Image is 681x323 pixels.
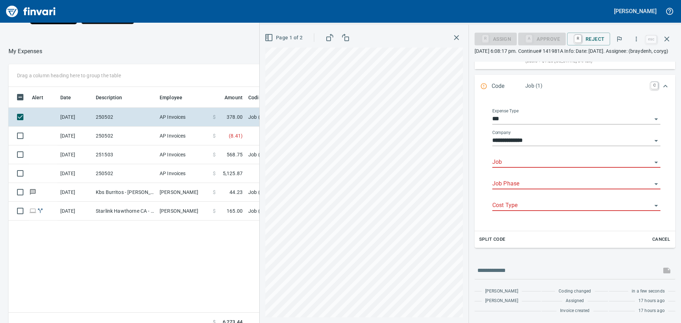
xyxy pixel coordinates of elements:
[29,190,37,194] span: Has messages
[644,30,675,48] span: Close invoice
[213,207,216,215] span: $
[266,33,303,42] span: Page 1 of 2
[96,93,132,102] span: Description
[475,75,675,98] div: Expand
[475,98,675,248] div: Expand
[485,288,518,295] span: [PERSON_NAME]
[651,179,661,189] button: Open
[651,201,661,211] button: Open
[157,127,210,145] td: AP Invoices
[652,235,671,244] span: Cancel
[225,93,243,102] span: Amount
[611,31,627,47] button: Flag
[227,151,243,158] span: 568.75
[479,235,505,244] span: Split Code
[57,202,93,221] td: [DATE]
[651,136,661,146] button: Open
[245,108,423,127] td: Job (1)
[573,33,604,45] span: Reject
[157,202,210,221] td: [PERSON_NAME]
[213,189,216,196] span: $
[57,127,93,145] td: [DATE]
[157,145,210,164] td: AP Invoices
[17,72,121,79] p: Drag a column heading here to group the table
[9,47,42,56] p: My Expenses
[57,183,93,202] td: [DATE]
[9,47,42,56] nav: breadcrumb
[245,183,423,202] td: Job (1) / 261004.: [US_STATE] and [PERSON_NAME] Grading / 10. .: Trucking/Aggregate for OK / 5: O...
[157,164,210,183] td: AP Invoices
[575,35,581,43] a: R
[614,7,657,15] h5: [PERSON_NAME]
[475,35,517,41] div: Assign
[213,113,216,121] span: $
[93,164,157,183] td: 250502
[658,262,675,279] span: This records your message into the invoice and notifies anyone mentioned
[32,93,43,102] span: Alert
[157,108,210,127] td: AP Invoices
[32,93,52,102] span: Alert
[492,82,525,91] p: Code
[93,108,157,127] td: 250502
[245,145,423,164] td: Job (1) / 250502.: [GEOGRAPHIC_DATA] at [PERSON_NAME][GEOGRAPHIC_DATA] / 40. 24.: BS2 - Mobilizat...
[612,6,658,17] button: [PERSON_NAME]
[160,93,182,102] span: Employee
[215,93,243,102] span: Amount
[60,93,81,102] span: Date
[518,35,566,41] div: Job required
[651,82,658,89] a: C
[93,183,157,202] td: Kbs Burritos - [PERSON_NAME] [PERSON_NAME] ID
[567,33,610,45] button: RReject
[638,307,665,314] span: 17 hours ago
[492,109,519,113] label: Expense Type
[57,164,93,183] td: [DATE]
[37,208,44,213] span: Split transaction
[29,208,37,213] span: Online transaction
[213,151,216,158] span: $
[638,297,665,305] span: 17 hours ago
[629,31,644,47] button: More
[96,93,122,102] span: Description
[632,288,665,295] span: in a few seconds
[263,31,305,44] button: Page 1 of 2
[485,297,518,305] span: [PERSON_NAME]
[223,170,243,177] span: 5,125.87
[646,35,657,43] a: esc
[213,170,216,177] span: $
[57,145,93,164] td: [DATE]
[227,113,243,121] span: 378.00
[248,93,274,102] span: Coding
[229,189,243,196] span: 44.23
[559,288,591,295] span: Coding changed
[651,157,661,167] button: Open
[93,127,157,145] td: 250502
[477,234,507,245] button: Split Code
[229,132,243,139] span: ( 8.41 )
[566,297,584,305] span: Assigned
[60,93,71,102] span: Date
[650,234,672,245] button: Cancel
[57,108,93,127] td: [DATE]
[93,202,157,221] td: Starlink Hawthorne CA - [GEOGRAPHIC_DATA]
[651,114,661,124] button: Open
[525,82,647,90] p: Job (1)
[245,202,423,221] td: Job (1) / 250502.: [GEOGRAPHIC_DATA] at [PERSON_NAME][GEOGRAPHIC_DATA] / 1003. .: General Require...
[560,307,590,314] span: Invoice created
[93,145,157,164] td: 251503
[227,207,243,215] span: 165.00
[475,48,675,55] p: [DATE] 6:08:17 pm. Continue# 141981A Info: Date: [DATE]. Assignee: (braydenh, coryg)
[4,3,57,20] img: Finvari
[492,130,511,135] label: Company
[213,132,216,139] span: $
[157,183,210,202] td: [PERSON_NAME]
[248,93,265,102] span: Coding
[160,93,192,102] span: Employee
